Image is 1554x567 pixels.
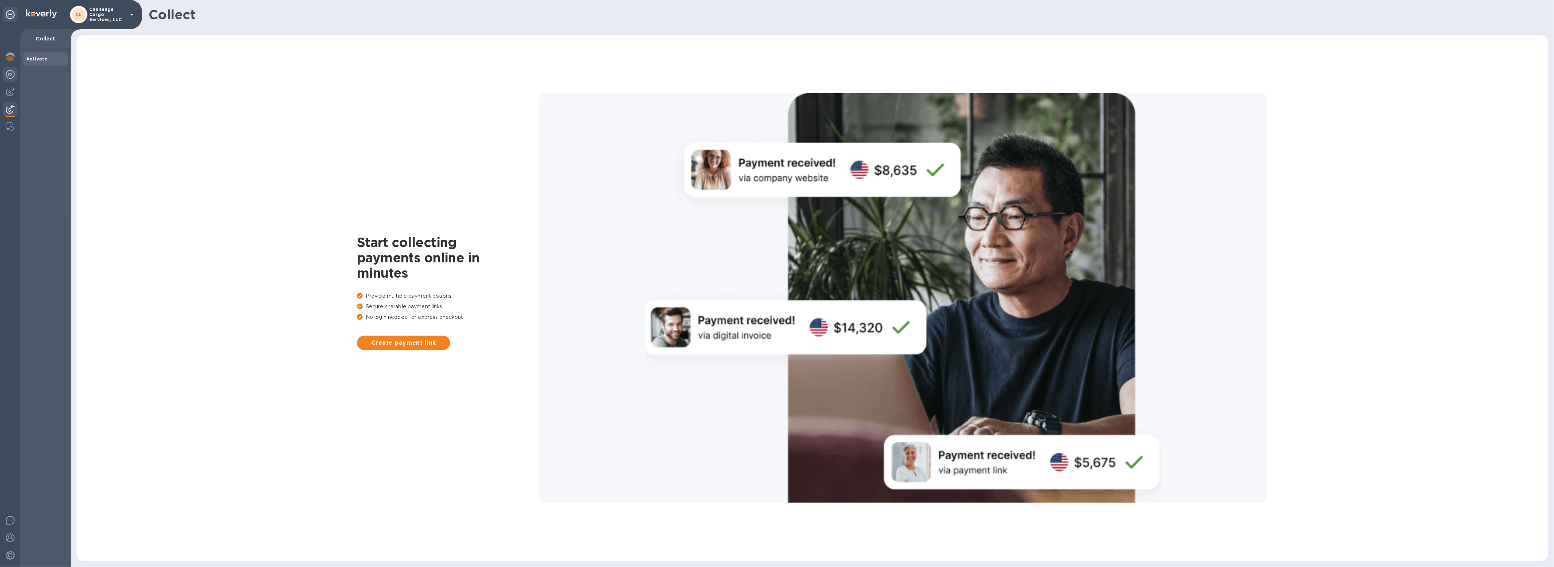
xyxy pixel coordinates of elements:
[357,292,539,300] p: Provide multiple payment options.
[26,56,47,62] b: Activate
[357,235,539,281] h1: Start collecting payments online in minutes
[357,336,450,350] button: Create payment link
[26,9,57,18] img: Logo
[75,12,82,17] b: CL
[26,35,65,42] p: Collect
[363,339,444,347] span: Create payment link
[89,7,126,22] p: Challenge Cargo Services, LLC
[357,313,539,321] p: No login needed for express checkout.
[149,7,1542,22] h1: Collect
[6,70,15,79] img: Foreign exchange
[357,303,539,310] p: Secure sharable payment links.
[3,7,17,22] div: Unpin categories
